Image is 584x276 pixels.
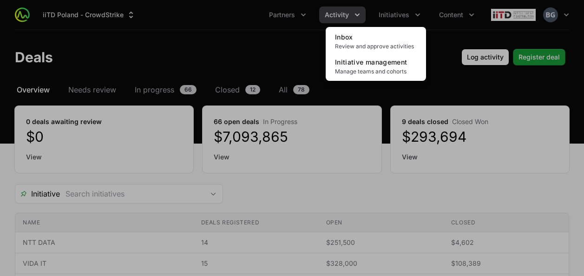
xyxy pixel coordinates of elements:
a: Initiative managementManage teams and cohorts [328,54,424,79]
span: Inbox [335,33,353,41]
div: Initiatives menu [373,7,426,23]
span: Review and approve activities [335,43,417,50]
span: Manage teams and cohorts [335,68,417,75]
a: InboxReview and approve activities [328,29,424,54]
span: Initiative management [335,58,407,66]
div: Main navigation [30,7,480,23]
